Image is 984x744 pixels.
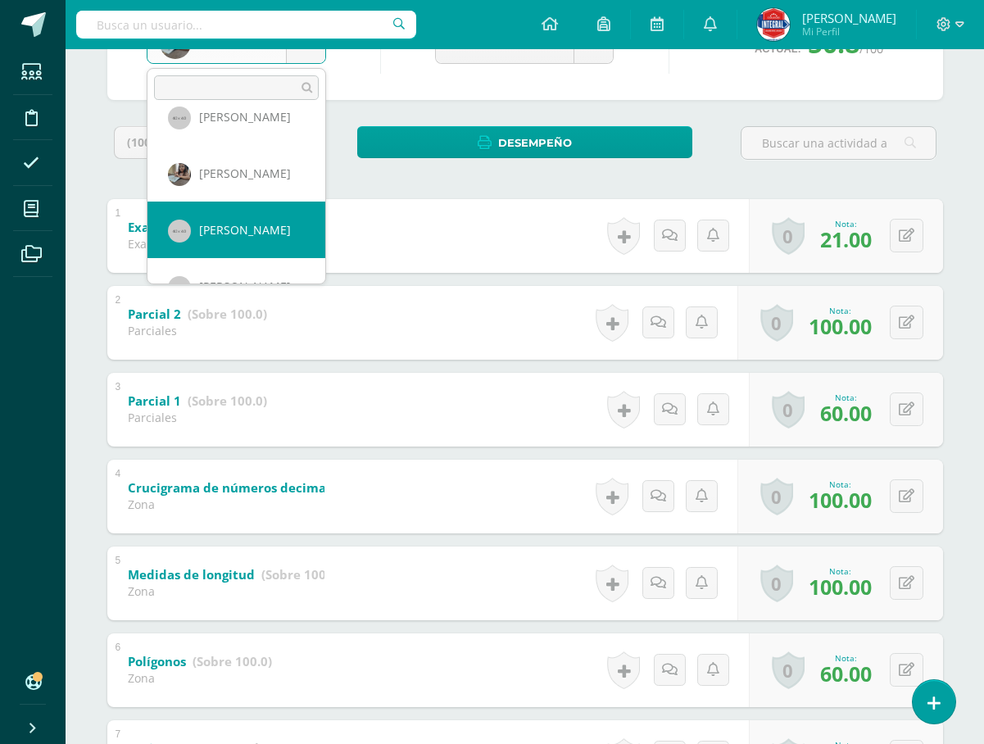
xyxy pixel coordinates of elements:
[199,109,291,125] span: [PERSON_NAME]
[168,107,191,129] img: 40x40
[199,166,291,181] span: [PERSON_NAME]
[199,222,291,238] span: [PERSON_NAME]
[168,276,191,299] img: 40x40
[168,220,191,243] img: 40x40
[168,163,191,186] img: 5d48a228d0fb9b999f095b23cb5d7def.png
[199,279,291,294] span: [PERSON_NAME]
